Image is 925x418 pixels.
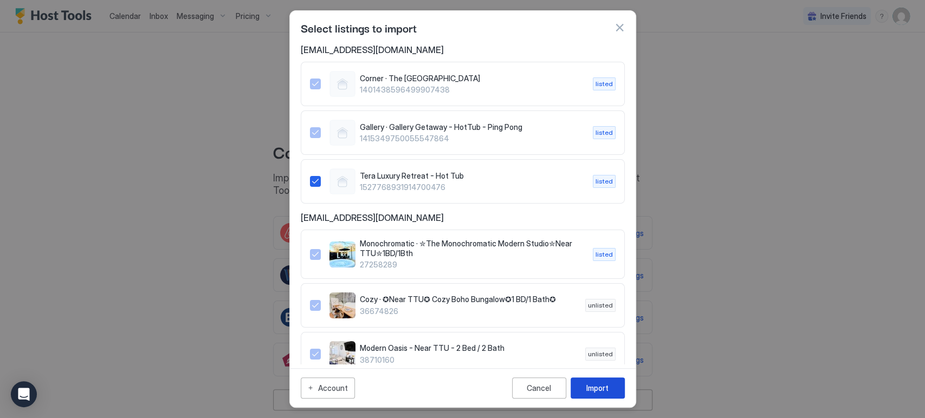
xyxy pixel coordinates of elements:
[310,168,616,194] div: 1527768931914700476
[586,382,609,394] div: Import
[360,343,577,353] span: Modern Oasis - Near TTU - 2 Bed / 2 Bath
[571,377,625,399] button: Import
[588,349,613,359] span: unlisted
[329,292,355,318] div: listing image
[360,74,584,83] span: Corner · The [GEOGRAPHIC_DATA]
[310,239,616,270] div: 27258289
[360,355,577,365] span: 38710160
[301,44,625,55] span: [EMAIL_ADDRESS][DOMAIN_NAME]
[310,292,616,318] div: 36674826
[527,383,551,393] div: Cancel
[596,177,613,186] span: listed
[360,134,584,143] span: 1415349750055547864
[310,71,616,97] div: 1401438596499907438
[329,241,355,267] div: listing image
[329,341,355,367] div: listing image
[11,381,37,407] div: Open Intercom Messenger
[588,301,613,310] span: unlisted
[310,120,616,146] div: 1415349750055547864
[360,239,584,258] span: Monochromatic · ✮The Monochromatic Modern Studio✮Near TTU✮1BD/1Bth
[301,212,625,223] span: [EMAIL_ADDRESS][DOMAIN_NAME]
[596,250,613,259] span: listed
[310,341,616,367] div: 38710160
[596,79,613,89] span: listed
[301,377,355,399] button: Account
[360,260,584,270] span: 27258289
[360,122,584,132] span: Gallery · Gallery Getaway - HotTub - Ping Pong
[360,171,584,181] span: Tera Luxury Retreat - Hot Tub
[360,306,577,316] span: 36674826
[318,382,348,394] div: Account
[360,182,584,192] span: 1527768931914700476
[360,85,584,95] span: 1401438596499907438
[301,19,417,36] span: Select listings to import
[596,128,613,138] span: listed
[512,377,566,399] button: Cancel
[360,295,577,304] span: Cozy · ✪Near TTU✪ Cozy Boho Bungalow✪1 BD/1 Bath✪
